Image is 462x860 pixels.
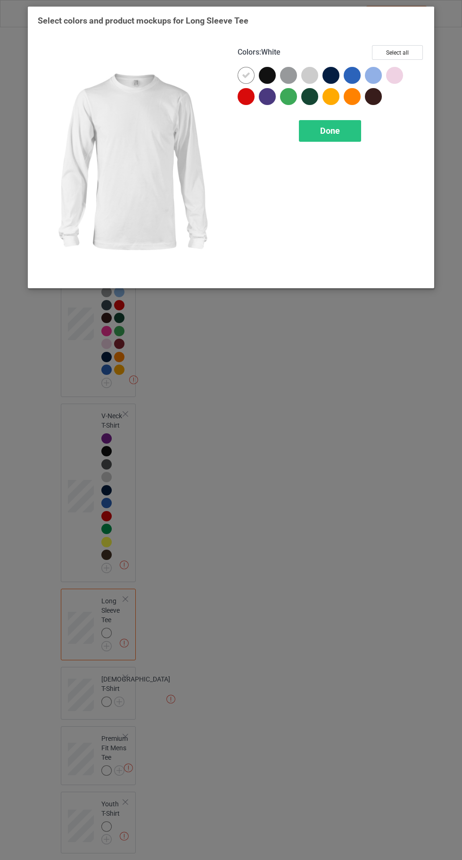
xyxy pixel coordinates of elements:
span: Colors [238,48,259,57]
h4: : [238,48,280,57]
span: Done [320,126,340,136]
span: Select colors and product mockups for Long Sleeve Tee [38,16,248,25]
img: regular.jpg [38,45,224,278]
span: White [261,48,280,57]
button: Select all [372,45,423,60]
